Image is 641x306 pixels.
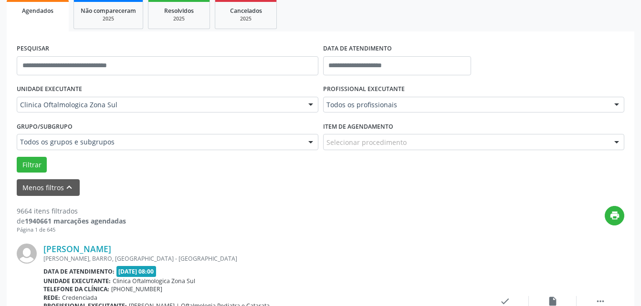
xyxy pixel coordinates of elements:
i: keyboard_arrow_up [64,182,74,193]
span: Selecionar procedimento [326,137,407,147]
b: Telefone da clínica: [43,285,109,293]
div: 2025 [81,15,136,22]
label: PESQUISAR [17,41,49,56]
label: DATA DE ATENDIMENTO [323,41,392,56]
div: de [17,216,126,226]
b: Data de atendimento: [43,267,115,275]
span: Resolvidos [164,7,194,15]
span: Cancelados [230,7,262,15]
span: Todos os profissionais [326,100,605,110]
img: img [17,244,37,264]
span: [DATE] 08:00 [116,266,157,277]
div: 2025 [155,15,203,22]
span: Clinica Oftalmologica Zona Sul [113,277,195,285]
button: Menos filtroskeyboard_arrow_up [17,179,80,196]
button: print [605,206,624,225]
label: PROFISSIONAL EXECUTANTE [323,82,405,97]
b: Unidade executante: [43,277,111,285]
span: Todos os grupos e subgrupos [20,137,299,147]
span: Credenciada [62,294,97,302]
div: [PERSON_NAME], BARRO, [GEOGRAPHIC_DATA] - [GEOGRAPHIC_DATA] [43,255,481,263]
a: [PERSON_NAME] [43,244,111,254]
label: Grupo/Subgrupo [17,119,73,134]
span: [PHONE_NUMBER] [111,285,162,293]
b: Rede: [43,294,60,302]
label: UNIDADE EXECUTANTE [17,82,82,97]
span: Agendados [22,7,53,15]
span: Clinica Oftalmologica Zona Sul [20,100,299,110]
div: 9664 itens filtrados [17,206,126,216]
span: Não compareceram [81,7,136,15]
i: print [609,210,620,221]
label: Item de agendamento [323,119,393,134]
strong: 1940661 marcações agendadas [25,216,126,225]
div: 2025 [222,15,270,22]
div: Página 1 de 645 [17,226,126,234]
button: Filtrar [17,157,47,173]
